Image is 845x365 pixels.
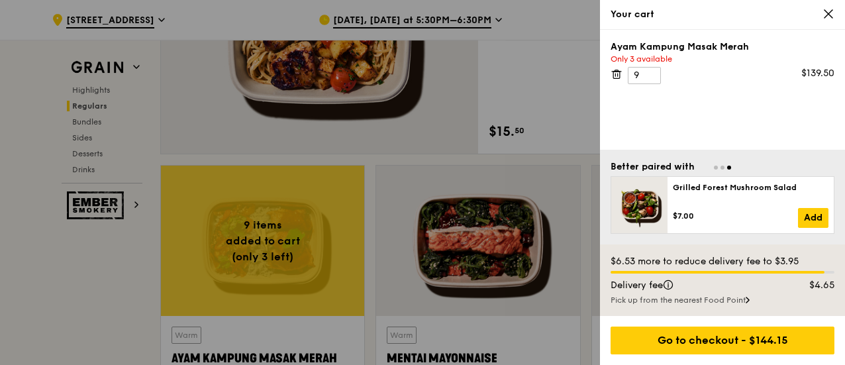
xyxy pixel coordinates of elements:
[611,40,834,64] div: Ayam Kampung Masak Merah
[611,327,834,354] div: Go to checkout - $144.15
[611,295,834,305] div: Pick up from the nearest Food Point
[611,8,834,21] div: Your cart
[798,208,828,228] a: Add
[611,54,834,64] div: Only 3 available
[603,279,783,292] div: Delivery fee
[783,279,843,292] div: $4.65
[714,166,718,170] span: Go to slide 1
[727,166,731,170] span: Go to slide 3
[611,160,695,174] div: Better paired with
[673,211,798,221] div: $7.00
[801,67,834,80] div: $139.50
[673,182,828,193] div: Grilled Forest Mushroom Salad
[721,166,724,170] span: Go to slide 2
[611,255,834,268] div: $6.53 more to reduce delivery fee to $3.95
